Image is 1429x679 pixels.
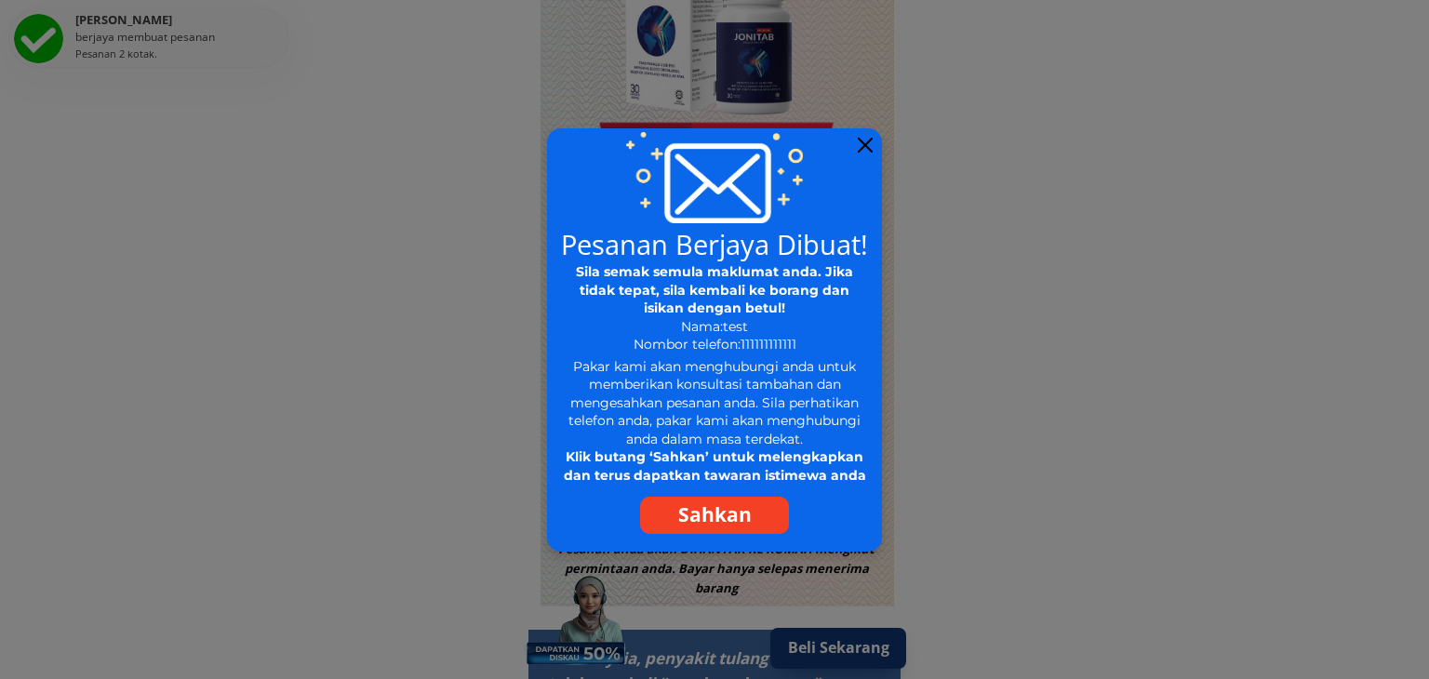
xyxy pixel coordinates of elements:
[741,336,796,353] span: 111111111111
[563,263,867,354] div: Nama: Nombor telefon:
[723,318,748,335] span: test
[564,448,866,484] span: Klik butang ‘Sahkan’ untuk melengkapkan dan terus dapatkan tawaran istimewa anda
[558,231,871,258] h2: Pesanan Berjaya Dibuat!
[640,497,789,534] a: Sahkan
[563,358,866,486] div: Pakar kami akan menghubungi anda untuk memberikan konsultasi tambahan dan mengesahkan pesanan and...
[576,263,853,316] span: Sila semak semula maklumat anda. Jika tidak tepat, sila kembali ke borang dan isikan dengan betul!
